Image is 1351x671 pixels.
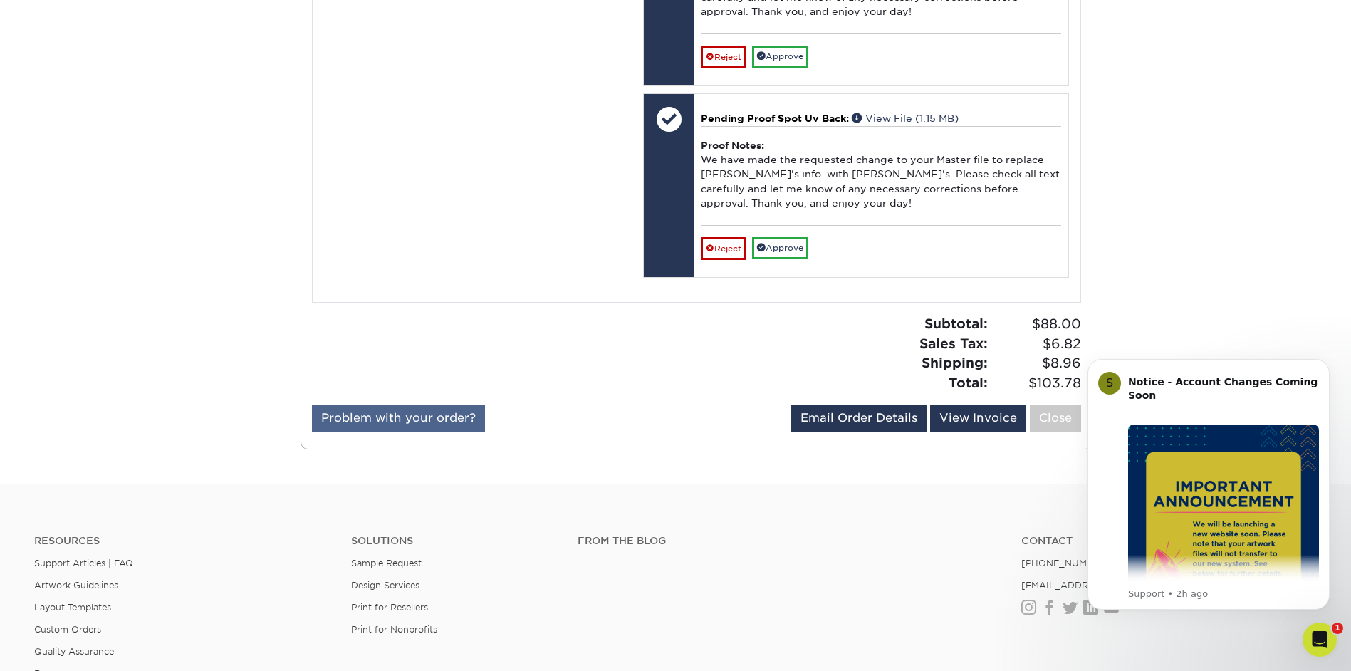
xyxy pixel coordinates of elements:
strong: Sales Tax: [919,335,988,351]
a: Problem with your order? [312,405,485,432]
a: Support Articles | FAQ [34,558,133,568]
iframe: Intercom live chat [1303,623,1337,657]
a: [PHONE_NUMBER] [1021,558,1110,568]
a: Custom Orders [34,624,101,635]
h4: Resources [34,535,330,547]
strong: Proof Notes: [701,140,764,151]
strong: Subtotal: [924,316,988,331]
h4: Solutions [351,535,556,547]
span: $103.78 [992,373,1081,393]
a: Email Order Details [791,405,927,432]
a: [EMAIL_ADDRESS][DOMAIN_NAME] [1021,580,1191,591]
a: View Invoice [930,405,1026,432]
a: Approve [752,46,808,68]
a: Print for Nonprofits [351,624,437,635]
span: 1 [1332,623,1343,634]
a: Artwork Guidelines [34,580,118,591]
span: $6.82 [992,334,1081,354]
strong: Total: [949,375,988,390]
strong: Shipping: [922,355,988,370]
a: View File (1.15 MB) [852,113,959,124]
a: Print for Resellers [351,602,428,613]
iframe: Google Customer Reviews [4,628,121,666]
a: Layout Templates [34,602,111,613]
a: Contact [1021,535,1317,547]
a: Approve [752,237,808,259]
span: $88.00 [992,314,1081,334]
div: We have made the requested change to your Master file to replace [PERSON_NAME]'s info. with [PERS... [701,126,1060,225]
a: Sample Request [351,558,422,568]
h4: From the Blog [578,535,983,547]
iframe: Intercom notifications message [1066,338,1351,633]
a: Design Services [351,580,419,591]
a: Reject [701,237,746,260]
span: Pending Proof Spot Uv Back: [701,113,849,124]
a: Reject [701,46,746,68]
span: $8.96 [992,353,1081,373]
a: Close [1030,405,1081,432]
